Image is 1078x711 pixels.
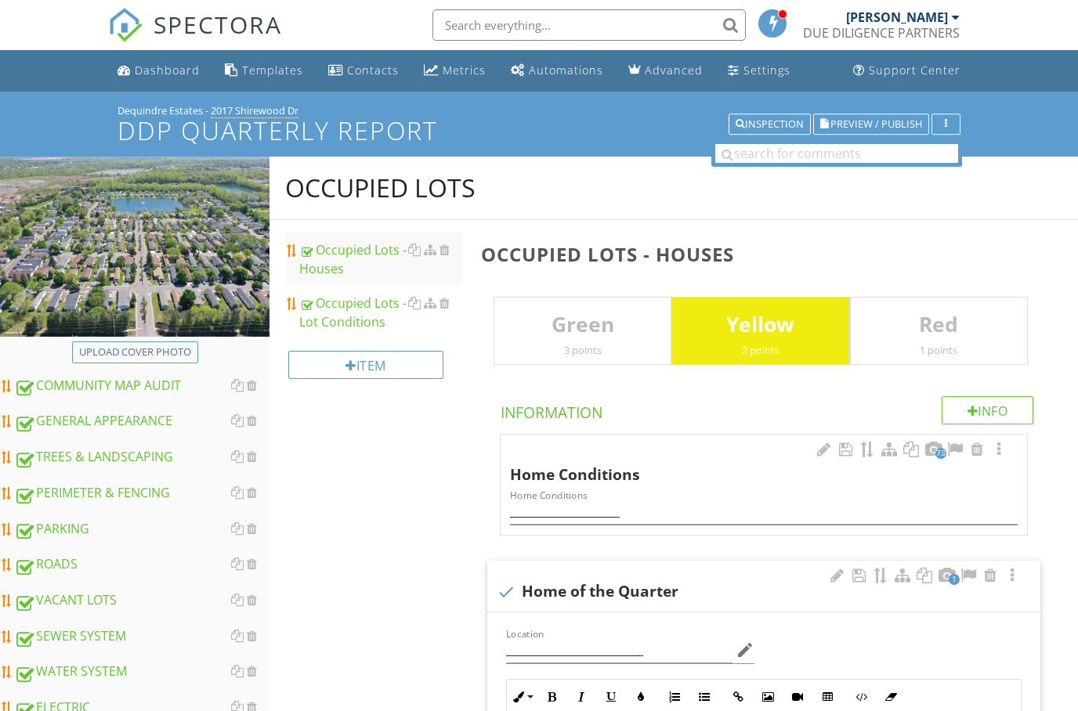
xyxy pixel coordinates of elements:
a: Dashboard [111,56,206,85]
div: Info [942,396,1034,424]
div: Item [288,351,443,379]
div: Dashboard [135,63,200,78]
p: Yellow [672,309,848,341]
input: Home Conditions [510,499,1018,525]
div: Templates [242,63,303,78]
div: OCCUPIED LOTS [285,172,476,204]
div: Inspection [736,119,804,130]
div: Occupied Lots - Houses [299,240,462,278]
span: 1 [949,574,960,585]
span: Preview / Publish [830,119,922,129]
div: VACANT LOTS [14,590,269,611]
input: search for comments [715,144,958,163]
h3: Occupied Lots - Houses [481,244,1053,265]
div: Metrics [443,63,486,78]
span: SPECTORA [154,8,282,41]
div: WATER SYSTEM [14,662,269,682]
a: SPECTORA [108,21,282,54]
h1: DDP Quarterly Report [118,117,960,144]
div: 3 points [494,344,671,356]
div: Settings [743,63,790,78]
h4: Information [501,396,1033,423]
div: Dequindre Estates - [118,104,960,117]
div: DUE DILIGENCE PARTNERS [803,25,960,41]
div: PERIMETER & FENCING [14,483,269,503]
a: Contacts [322,56,405,85]
a: Metrics [418,56,492,85]
a: Inspection [729,116,811,130]
p: Green [494,309,671,341]
i: edit [736,641,754,659]
div: 1 points [851,344,1027,356]
div: Automations [529,63,603,78]
div: SEWER SYSTEM [14,626,269,647]
div: [PERSON_NAME] [846,9,948,25]
button: Preview / Publish [813,114,929,135]
div: Upload cover photo [79,345,191,360]
div: GENERAL APPEARANCE [14,411,269,431]
div: PARKING [14,519,269,540]
a: Support Center [847,56,967,85]
div: Contacts [347,63,399,78]
div: ROADS [14,554,269,575]
div: Support Center [869,63,960,78]
span: 73 [935,448,946,459]
div: COMMUNITY MAP AUDIT [14,376,269,396]
div: Advanced [645,63,703,78]
a: Automations (Basic) [505,56,610,85]
div: 2 points [672,344,848,356]
input: Location [506,637,733,663]
a: Preview / Publish [813,116,929,130]
div: TREES & LANDSCAPING [14,447,269,467]
input: Search everything... [432,9,746,41]
img: The Best Home Inspection Software - Spectora [108,8,143,42]
div: Occupied Lots - Lot Conditions [299,294,462,331]
button: Inspection [729,114,811,135]
a: Templates [219,56,309,85]
p: Red [851,309,1027,341]
a: Advanced [622,56,709,85]
button: Upload cover photo [72,341,198,363]
div: Home Conditions [510,441,993,486]
a: Settings [722,56,797,85]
